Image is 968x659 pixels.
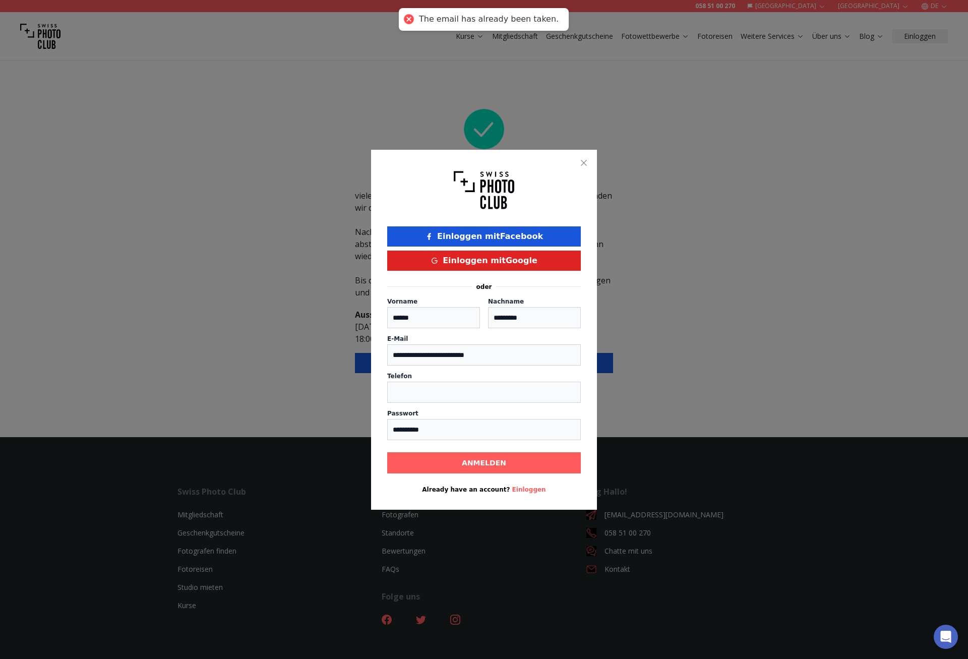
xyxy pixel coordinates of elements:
[387,251,581,271] button: Einloggen mitGoogle
[454,454,514,472] span: Anmelden
[419,14,559,25] div: The email has already been taken.
[387,226,581,247] button: Einloggen mitFacebook
[488,298,524,305] label: Nachname
[387,335,408,342] label: E-Mail
[387,298,417,305] label: Vorname
[387,486,581,494] p: Already have an account?
[512,486,546,494] button: Einloggen
[476,283,492,291] p: oder
[387,410,418,417] label: Passwort
[387,452,581,473] button: Anmelden
[387,373,412,380] label: Telefon
[454,166,514,214] img: Swiss photo club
